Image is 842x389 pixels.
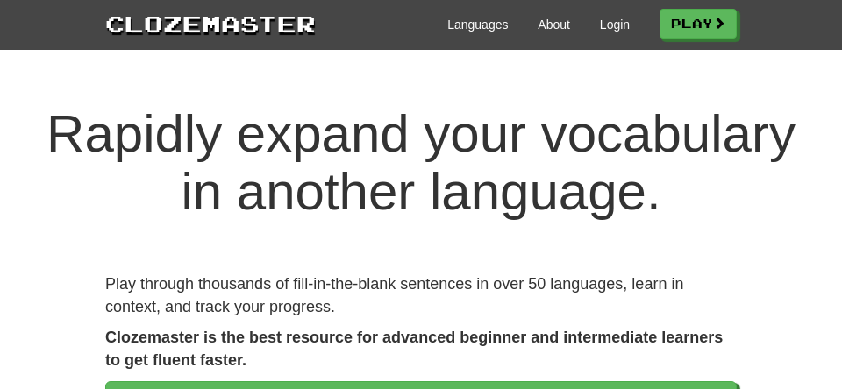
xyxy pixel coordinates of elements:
[660,9,737,39] a: Play
[105,329,723,369] strong: Clozemaster is the best resource for advanced beginner and intermediate learners to get fluent fa...
[538,16,570,33] a: About
[105,7,316,39] a: Clozemaster
[105,273,737,318] p: Play through thousands of fill-in-the-blank sentences in over 50 languages, learn in context, and...
[600,16,630,33] a: Login
[447,16,508,33] a: Languages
